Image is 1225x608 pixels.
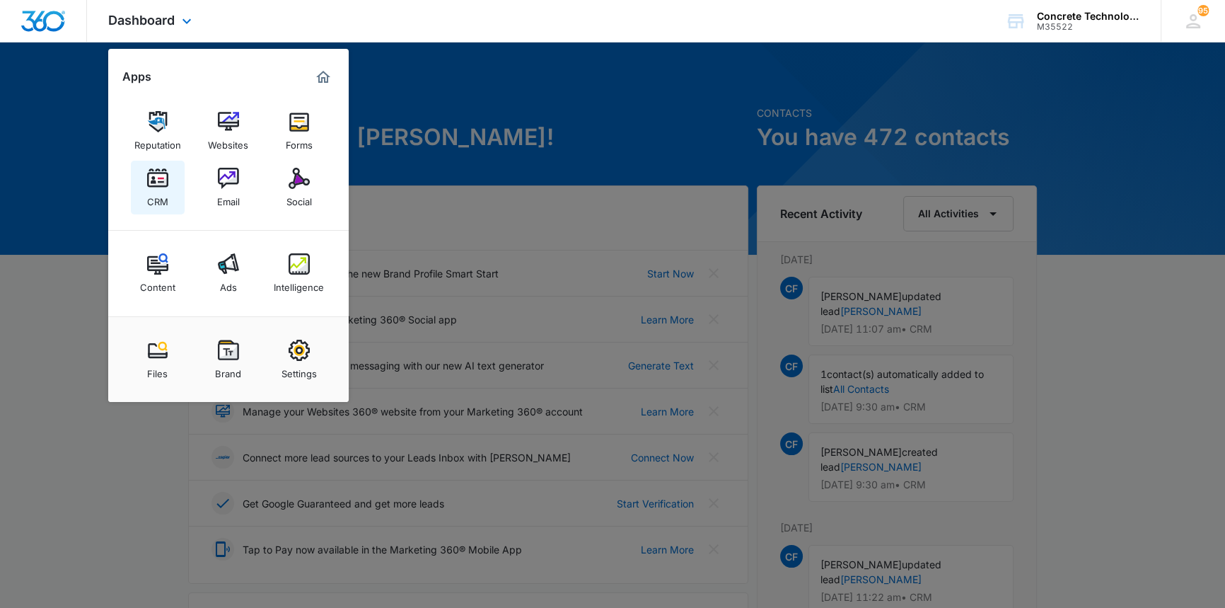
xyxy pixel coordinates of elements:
[272,161,326,214] a: Social
[312,66,335,88] a: Marketing 360® Dashboard
[220,275,237,293] div: Ads
[108,13,175,28] span: Dashboard
[286,189,312,207] div: Social
[131,161,185,214] a: CRM
[202,333,255,386] a: Brand
[131,246,185,300] a: Content
[134,132,181,151] div: Reputation
[208,132,248,151] div: Websites
[272,333,326,386] a: Settings
[131,104,185,158] a: Reputation
[140,275,175,293] div: Content
[202,161,255,214] a: Email
[286,132,313,151] div: Forms
[202,104,255,158] a: Websites
[1037,22,1140,32] div: account id
[1037,11,1140,22] div: account name
[122,70,151,84] h2: Apps
[281,361,317,379] div: Settings
[147,361,168,379] div: Files
[147,189,168,207] div: CRM
[1197,5,1209,16] div: notifications count
[131,333,185,386] a: Files
[202,246,255,300] a: Ads
[274,275,324,293] div: Intelligence
[215,361,241,379] div: Brand
[272,104,326,158] a: Forms
[217,189,240,207] div: Email
[1197,5,1209,16] span: 95
[272,246,326,300] a: Intelligence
